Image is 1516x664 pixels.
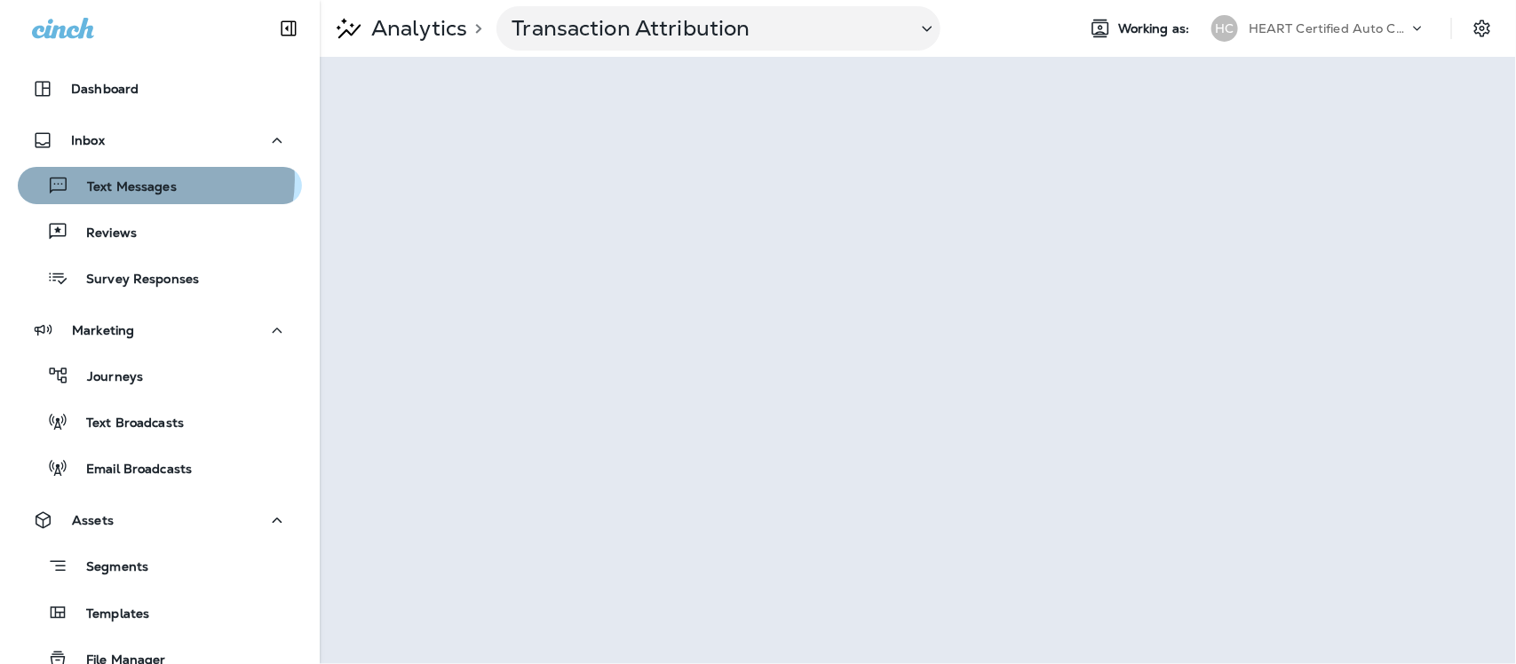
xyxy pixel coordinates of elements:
[68,559,148,577] p: Segments
[69,369,143,386] p: Journeys
[18,594,302,631] button: Templates
[467,21,482,36] p: >
[72,513,114,527] p: Assets
[18,449,302,486] button: Email Broadcasts
[1466,12,1498,44] button: Settings
[18,259,302,296] button: Survey Responses
[1211,15,1238,42] div: HC
[18,547,302,585] button: Segments
[71,133,105,147] p: Inbox
[1118,21,1194,36] span: Working as:
[512,15,902,42] p: Transaction Attribution
[18,71,302,107] button: Dashboard
[18,403,302,440] button: Text Broadcasts
[68,462,192,478] p: Email Broadcasts
[68,415,184,432] p: Text Broadcasts
[18,213,302,250] button: Reviews
[18,312,302,348] button: Marketing
[364,15,467,42] p: Analytics
[18,123,302,158] button: Inbox
[72,323,134,337] p: Marketing
[18,502,302,538] button: Assets
[68,606,149,623] p: Templates
[68,225,137,242] p: Reviews
[68,272,199,289] p: Survey Responses
[1249,21,1409,36] p: HEART Certified Auto Care
[69,179,177,196] p: Text Messages
[71,82,139,96] p: Dashboard
[18,167,302,204] button: Text Messages
[264,11,314,46] button: Collapse Sidebar
[18,357,302,394] button: Journeys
